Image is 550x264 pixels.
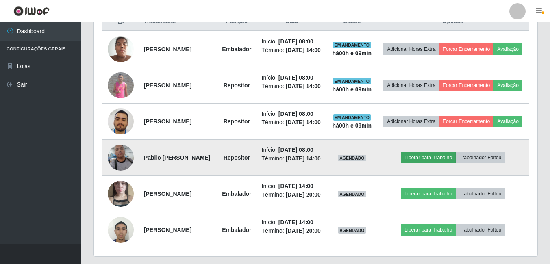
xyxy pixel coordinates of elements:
img: 1696116228317.jpeg [108,98,134,145]
img: 1705532725952.jpeg [108,72,134,98]
li: Término: [262,227,322,235]
img: 1650483938365.jpeg [108,32,134,66]
button: Trabalhador Faltou [456,152,505,163]
img: 1747227307483.jpeg [108,171,134,217]
button: Trabalhador Faltou [456,224,505,236]
strong: Embalador [222,190,251,197]
strong: Repositor [224,82,250,89]
span: AGENDADO [338,227,366,234]
button: Avaliação [493,43,522,55]
strong: Repositor [224,154,250,161]
li: Término: [262,82,322,91]
li: Início: [262,110,322,118]
time: [DATE] 14:00 [286,83,321,89]
time: [DATE] 14:00 [286,47,321,53]
strong: Embalador [222,227,251,233]
img: 1751852515483.jpeg [108,212,134,247]
strong: [PERSON_NAME] [144,227,191,233]
time: [DATE] 14:00 [278,183,313,189]
button: Adicionar Horas Extra [383,43,439,55]
button: Liberar para Trabalho [401,224,456,236]
strong: Pabllo [PERSON_NAME] [144,154,210,161]
img: 1739284489182.jpeg [108,134,134,181]
li: Término: [262,118,322,127]
time: [DATE] 14:00 [278,219,313,225]
button: Avaliação [493,116,522,127]
button: Forçar Encerramento [439,116,493,127]
time: [DATE] 08:00 [278,110,313,117]
span: EM ANDAMENTO [333,78,372,84]
strong: Repositor [224,118,250,125]
li: Início: [262,74,322,82]
time: [DATE] 08:00 [278,74,313,81]
span: EM ANDAMENTO [333,42,372,48]
button: Adicionar Horas Extra [383,80,439,91]
button: Forçar Encerramento [439,43,493,55]
li: Término: [262,190,322,199]
strong: há 00 h e 09 min [333,122,372,129]
button: Adicionar Horas Extra [383,116,439,127]
span: AGENDADO [338,155,366,161]
li: Término: [262,46,322,54]
li: Início: [262,37,322,46]
span: AGENDADO [338,191,366,197]
li: Início: [262,146,322,154]
time: [DATE] 08:00 [278,147,313,153]
strong: [PERSON_NAME] [144,46,191,52]
strong: há 00 h e 09 min [333,86,372,93]
li: Início: [262,182,322,190]
button: Trabalhador Faltou [456,188,505,199]
img: CoreUI Logo [13,6,50,16]
li: Início: [262,218,322,227]
strong: Embalador [222,46,251,52]
time: [DATE] 14:00 [286,119,321,126]
button: Liberar para Trabalho [401,152,456,163]
time: [DATE] 20:00 [286,191,321,198]
span: EM ANDAMENTO [333,114,372,121]
strong: há 00 h e 09 min [333,50,372,56]
button: Avaliação [493,80,522,91]
li: Término: [262,154,322,163]
time: [DATE] 08:00 [278,38,313,45]
button: Liberar para Trabalho [401,188,456,199]
strong: [PERSON_NAME] [144,118,191,125]
strong: [PERSON_NAME] [144,82,191,89]
strong: [PERSON_NAME] [144,190,191,197]
button: Forçar Encerramento [439,80,493,91]
time: [DATE] 20:00 [286,227,321,234]
time: [DATE] 14:00 [286,155,321,162]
